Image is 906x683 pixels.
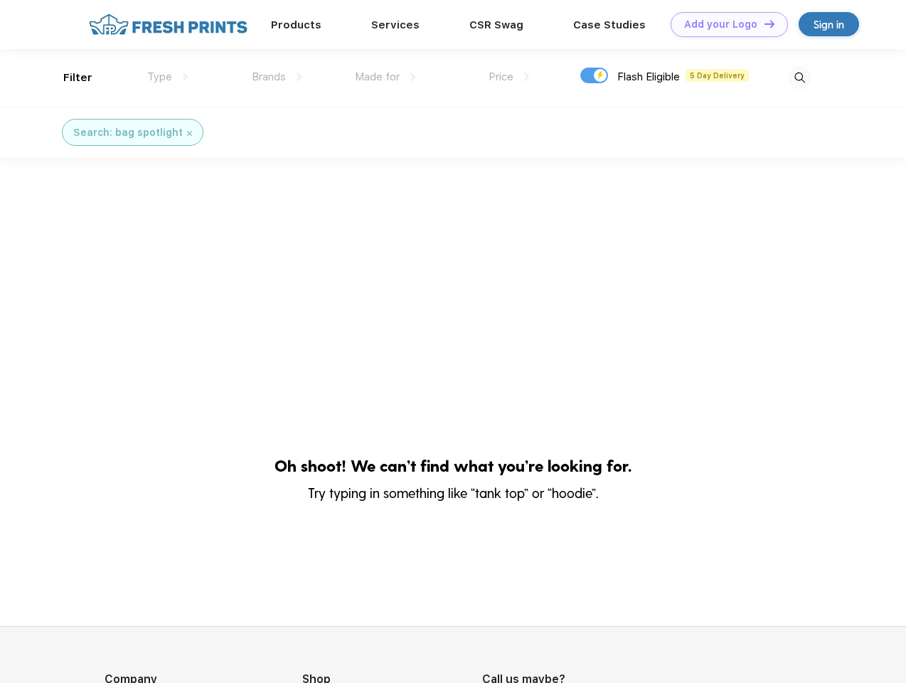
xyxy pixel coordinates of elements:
div: Add your Logo [684,18,757,31]
div: Sign in [814,16,844,33]
div: Filter [63,70,92,86]
span: 5 Day Delivery [686,69,749,82]
span: Price [489,70,513,83]
a: Products [271,18,321,31]
img: fo%20logo%202.webp [85,12,252,37]
span: Made for [355,70,400,83]
span: Type [147,70,172,83]
img: DT [764,20,774,28]
a: Sign in [799,12,859,36]
img: desktop_search.svg [788,66,811,90]
div: Search: bag spotlight [73,125,183,140]
img: dropdown.png [297,73,302,81]
span: Brands [252,70,286,83]
img: filter_cancel.svg [187,131,192,136]
img: dropdown.png [524,73,529,81]
span: Flash Eligible [617,70,680,83]
img: dropdown.png [183,73,188,81]
img: dropdown.png [410,73,415,81]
